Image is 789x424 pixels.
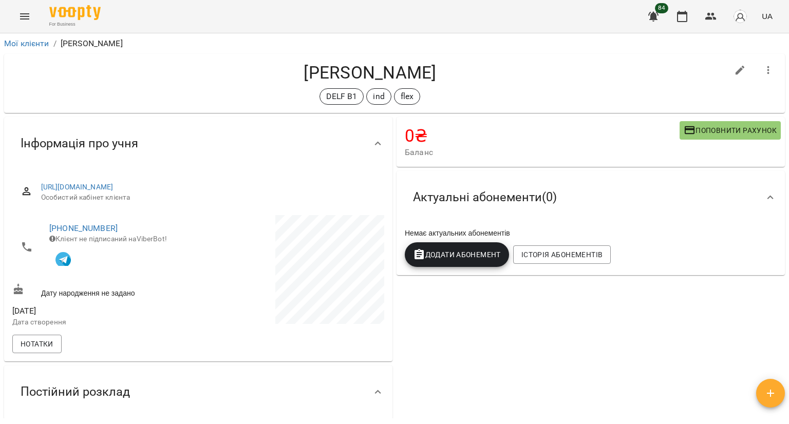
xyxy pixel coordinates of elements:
[513,245,611,264] button: Історія абонементів
[12,335,62,353] button: Нотатки
[326,90,357,103] p: DELF B1
[12,62,728,83] h4: [PERSON_NAME]
[397,171,785,224] div: Актуальні абонементи(0)
[12,305,196,317] span: [DATE]
[320,88,364,105] div: DELF B1
[49,5,101,20] img: Voopty Logo
[403,226,779,240] div: Немає актуальних абонементів
[49,21,101,28] span: For Business
[4,117,392,170] div: Інформація про учня
[41,183,114,191] a: [URL][DOMAIN_NAME]
[684,124,777,137] span: Поповнити рахунок
[405,242,509,267] button: Додати Абонемент
[394,88,421,105] div: flex
[413,189,557,205] span: Актуальні абонементи ( 0 )
[49,235,167,243] span: Клієнт не підписаний на ViberBot!
[4,365,392,418] div: Постійний розклад
[521,248,603,261] span: Історія абонементів
[733,9,747,24] img: avatar_s.png
[41,192,376,203] span: Особистий кабінет клієнта
[401,90,414,103] p: flex
[405,146,680,159] span: Баланс
[49,223,118,233] a: [PHONE_NUMBER]
[413,248,501,261] span: Додати Абонемент
[405,125,680,146] h4: 0 ₴
[762,11,773,22] span: UA
[21,136,138,151] span: Інформація про учня
[61,37,123,50] p: [PERSON_NAME]
[4,37,785,50] nav: breadcrumb
[758,7,777,26] button: UA
[12,4,37,29] button: Menu
[21,338,53,350] span: Нотатки
[49,244,77,272] button: Клієнт підписаний на VooptyBot
[366,88,391,105] div: ind
[655,3,668,13] span: 84
[21,384,130,400] span: Постійний розклад
[4,38,49,48] a: Мої клієнти
[373,90,384,103] p: ind
[10,281,198,300] div: Дату народження не задано
[12,317,196,327] p: Дата створення
[55,252,71,267] img: Telegram
[53,37,57,50] li: /
[680,121,781,140] button: Поповнити рахунок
